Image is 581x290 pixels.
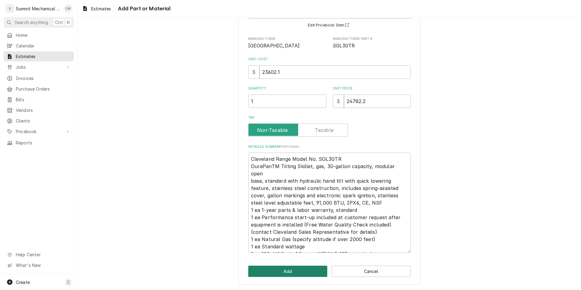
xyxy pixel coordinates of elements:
div: Manufacturer [248,36,326,50]
a: Go to Help Center [4,250,74,260]
div: Landon Weeks's Avatar [64,4,72,13]
label: Tax [248,115,411,120]
span: Manufacturer Part # [333,42,411,50]
span: Vendors [16,107,71,113]
div: Summit Mechanical Service LLC [16,5,60,12]
button: Cancel [332,266,411,277]
span: [GEOGRAPHIC_DATA] [248,43,300,49]
a: Estimates [4,51,74,61]
div: Unit Cost [248,57,411,78]
a: Go to Jobs [4,62,74,72]
a: Reports [4,138,74,148]
button: Add [248,266,328,277]
span: SGL30TR [333,43,355,49]
a: Go to What's New [4,260,74,270]
span: Calendar [16,43,71,49]
div: Button Group [248,266,411,277]
a: Go to Pricebook [4,126,74,136]
span: Create [16,280,30,285]
span: Manufacturer Part # [333,36,411,41]
textarea: Cleveland Range Model No. SGL30TR DuraPanTM Tilting Skillet, gas, 30‐gallon capacity, modular ope... [248,153,411,253]
div: $ [248,65,260,79]
a: Home [4,30,74,40]
span: Pricebook [16,128,62,135]
div: Detailed Summary [248,144,411,253]
span: Manufacturer [248,36,326,41]
label: Quantity [248,86,326,91]
span: Reports [16,140,71,146]
span: Purchase Orders [16,86,71,92]
span: Manufacturer [248,42,326,50]
span: Search anything [15,19,48,26]
span: Add Part or Material [116,5,170,13]
span: What's New [16,262,70,268]
a: Purchase Orders [4,84,74,94]
div: $ [333,95,344,108]
span: K [67,19,70,26]
span: Help Center [16,251,70,258]
label: Unit Price [333,86,411,91]
a: Vendors [4,105,74,115]
div: [object Object] [333,86,411,108]
div: Button Group Row [248,266,411,277]
div: [object Object] [248,86,326,108]
span: Invoices [16,75,71,81]
label: Unit Cost [248,57,411,62]
label: Detailed Summary [248,144,411,149]
button: Search anythingCtrlK [4,17,74,28]
div: Manufacturer Part # [333,36,411,50]
span: Bills [16,96,71,103]
div: LW [64,4,72,13]
span: Clients [16,118,71,124]
span: Ctrl [55,19,63,26]
a: Estimates [80,4,113,14]
div: Tax [248,115,411,137]
span: Estimates [16,53,71,60]
span: C [67,279,70,285]
span: Estimates [91,5,111,12]
div: S [5,4,14,13]
a: Clients [4,116,74,126]
span: ( optional ) [283,145,300,148]
span: Jobs [16,64,62,70]
a: Invoices [4,73,74,83]
button: Edit Pricebook Item [307,22,352,29]
span: Home [16,32,71,38]
a: Calendar [4,41,74,51]
a: Bills [4,95,74,105]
